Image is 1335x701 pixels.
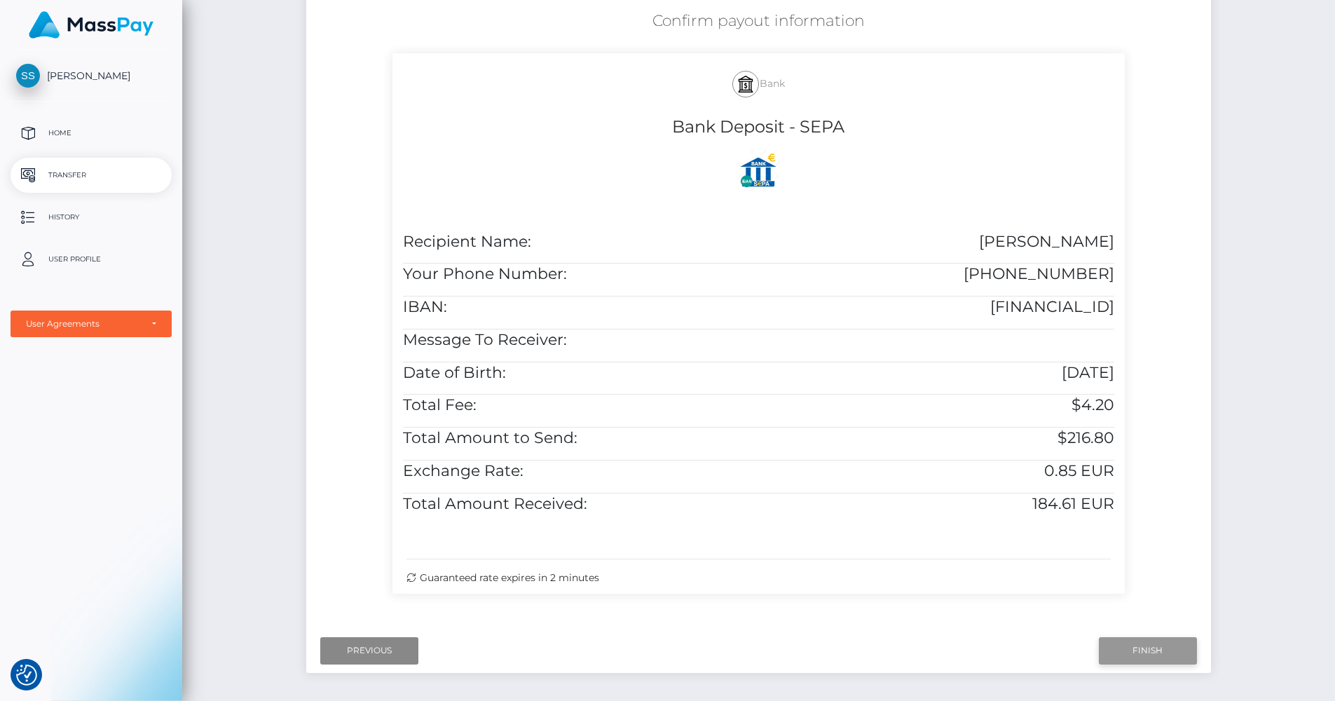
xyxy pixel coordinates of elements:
h5: Confirm payout information [317,11,1200,32]
button: User Agreements [11,311,172,337]
h5: Message To Receiver: [403,329,748,351]
p: Home [16,123,166,144]
img: MassPay [29,11,153,39]
input: Finish [1099,637,1197,664]
p: Transfer [16,165,166,186]
h5: Exchange Rate: [403,461,748,482]
h5: [FINANCIAL_ID] [769,297,1114,318]
h5: Your Phone Number: [403,264,748,285]
h5: Total Amount to Send: [403,428,748,449]
a: Transfer [11,158,172,193]
h5: $216.80 [769,428,1114,449]
a: User Profile [11,242,172,277]
div: User Agreements [26,318,141,329]
h4: Bank Deposit - SEPA [403,115,1115,139]
img: Revisit consent button [16,665,37,686]
img: bank.svg [737,76,754,93]
span: [PERSON_NAME] [11,69,172,82]
h5: $4.20 [769,395,1114,416]
a: Home [11,116,172,151]
div: Guaranteed rate expires in 2 minutes [406,571,1111,585]
input: Previous [320,637,418,664]
img: Z [736,148,781,193]
h5: Date of Birth: [403,362,748,384]
button: Consent Preferences [16,665,37,686]
p: User Profile [16,249,166,270]
h5: [PERSON_NAME] [769,231,1114,253]
p: History [16,207,166,228]
h5: [DATE] [769,362,1114,384]
h5: 184.61 EUR [769,494,1114,515]
h5: Bank [403,64,1115,104]
h5: Recipient Name: [403,231,748,253]
h5: Total Fee: [403,395,748,416]
h5: Total Amount Received: [403,494,748,515]
a: History [11,200,172,235]
h5: 0.85 EUR [769,461,1114,482]
h5: [PHONE_NUMBER] [769,264,1114,285]
h5: IBAN: [403,297,748,318]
